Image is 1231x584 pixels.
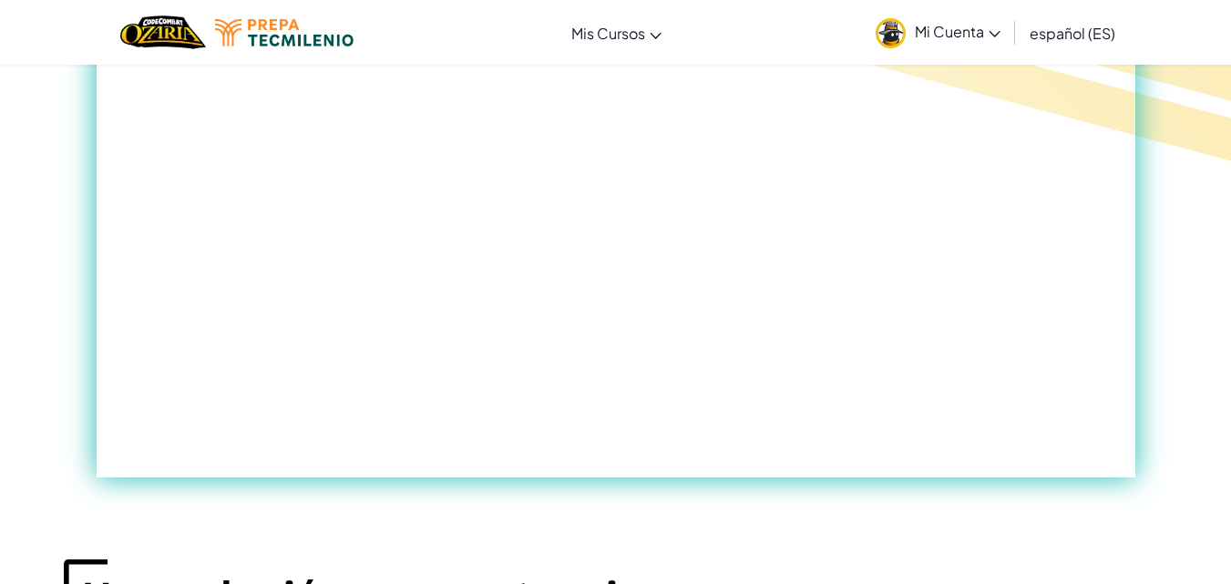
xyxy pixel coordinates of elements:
[867,4,1010,61] a: Mi Cuenta
[1021,8,1124,57] a: español (ES)
[215,19,354,46] img: Tecmilenio logo
[1030,24,1115,43] span: español (ES)
[571,24,645,43] span: Mis Cursos
[562,8,671,57] a: Mis Cursos
[915,22,1000,41] span: Mi Cuenta
[120,14,205,51] img: Home
[876,18,906,48] img: avatar
[120,14,205,51] a: Ozaria by CodeCombat logo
